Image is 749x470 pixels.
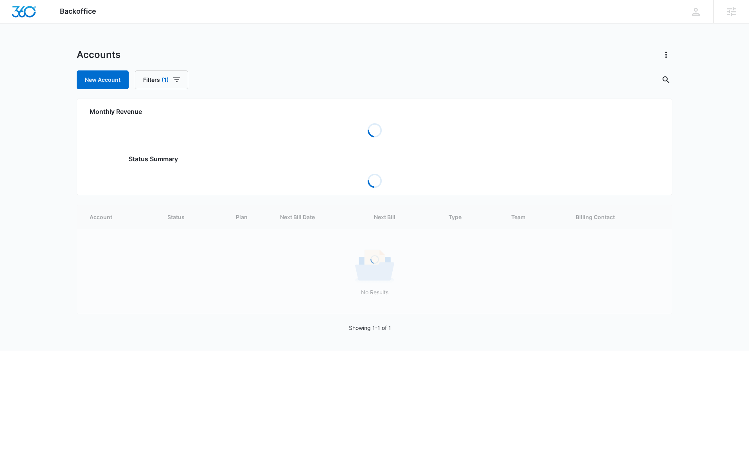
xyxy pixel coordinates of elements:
[349,324,391,332] p: Showing 1-1 of 1
[660,74,672,86] button: Search
[77,70,129,89] a: New Account
[660,49,672,61] button: Actions
[129,154,620,164] h2: Status Summary
[162,77,169,83] span: (1)
[90,107,659,116] h2: Monthly Revenue
[60,7,96,15] span: Backoffice
[135,70,188,89] button: Filters(1)
[77,49,120,61] h1: Accounts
